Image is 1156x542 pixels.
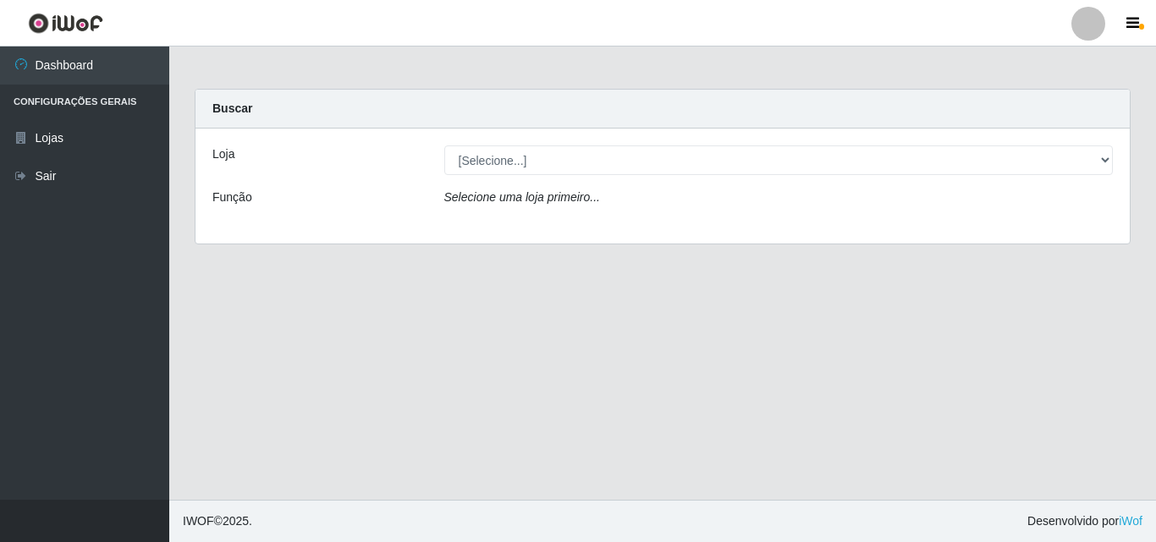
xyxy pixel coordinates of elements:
[212,145,234,163] label: Loja
[444,190,600,204] i: Selecione uma loja primeiro...
[212,101,252,115] strong: Buscar
[1119,514,1142,528] a: iWof
[1027,512,1142,530] span: Desenvolvido por
[183,514,214,528] span: IWOF
[183,512,252,530] span: © 2025 .
[28,13,103,34] img: CoreUI Logo
[212,189,252,206] label: Função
